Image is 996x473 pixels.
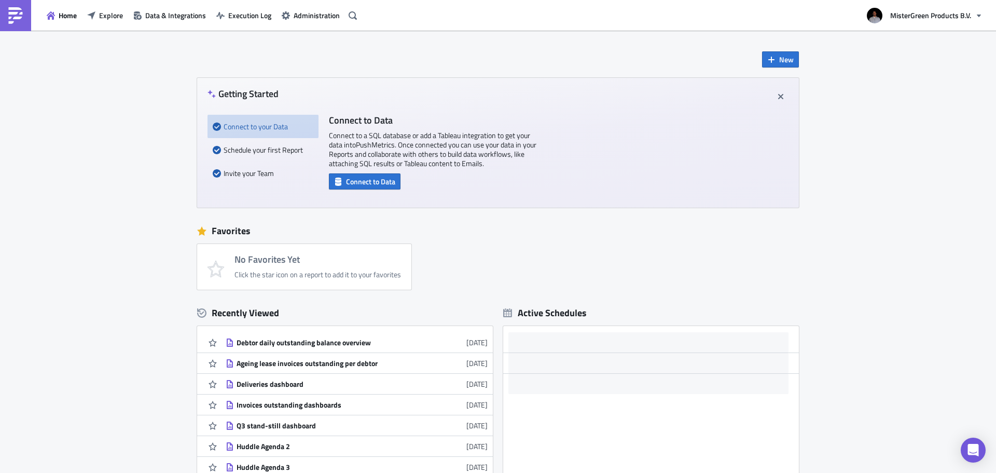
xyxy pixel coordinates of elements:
[466,420,488,431] time: 2025-07-28T08:29:14Z
[779,54,794,65] span: New
[213,161,313,185] div: Invite your Team
[762,51,799,67] button: New
[237,338,418,347] div: Debtor daily outstanding balance overview
[208,88,279,99] h4: Getting Started
[237,442,418,451] div: Huddle Agenda 2
[82,7,128,23] button: Explore
[237,359,418,368] div: Ageing lease invoices outstanding per debtor
[213,138,313,161] div: Schedule your first Report
[276,7,345,23] button: Administration
[466,337,488,348] time: 2025-08-15T14:55:46Z
[41,7,82,23] button: Home
[226,415,488,436] a: Q3 stand-still dashboard[DATE]
[226,374,488,394] a: Deliveries dashboard[DATE]
[197,223,799,239] div: Favorites
[294,10,340,21] span: Administration
[466,462,488,472] time: 2025-07-28T08:28:15Z
[329,131,536,168] p: Connect to a SQL database or add a Tableau integration to get your data into PushMetrics . Once c...
[145,10,206,21] span: Data & Integrations
[226,395,488,415] a: Invoices outstanding dashboards[DATE]
[197,305,493,321] div: Recently Viewed
[329,175,400,186] a: Connect to Data
[128,7,211,23] button: Data & Integrations
[866,7,883,24] img: Avatar
[228,10,271,21] span: Execution Log
[234,270,401,279] div: Click the star icon on a report to add it to your favorites
[237,463,418,472] div: Huddle Agenda 3
[890,10,971,21] span: MisterGreen Products B.V.
[211,7,276,23] button: Execution Log
[466,358,488,369] time: 2025-08-15T14:39:10Z
[234,254,401,265] h4: No Favorites Yet
[503,307,587,319] div: Active Schedules
[329,173,400,190] button: Connect to Data
[466,441,488,452] time: 2025-07-28T08:28:58Z
[99,10,123,21] span: Explore
[226,353,488,373] a: Ageing lease invoices outstanding per debtor[DATE]
[466,399,488,410] time: 2025-07-28T08:29:52Z
[237,421,418,430] div: Q3 stand-still dashboard
[466,379,488,389] time: 2025-07-28T08:32:07Z
[213,115,313,138] div: Connect to your Data
[329,115,536,126] h4: Connect to Data
[861,4,988,27] button: MisterGreen Products B.V.
[237,380,418,389] div: Deliveries dashboard
[226,332,488,353] a: Debtor daily outstanding balance overview[DATE]
[59,10,77,21] span: Home
[346,176,395,187] span: Connect to Data
[226,436,488,456] a: Huddle Agenda 2[DATE]
[7,7,24,24] img: PushMetrics
[961,438,986,463] div: Open Intercom Messenger
[237,400,418,410] div: Invoices outstanding dashboards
